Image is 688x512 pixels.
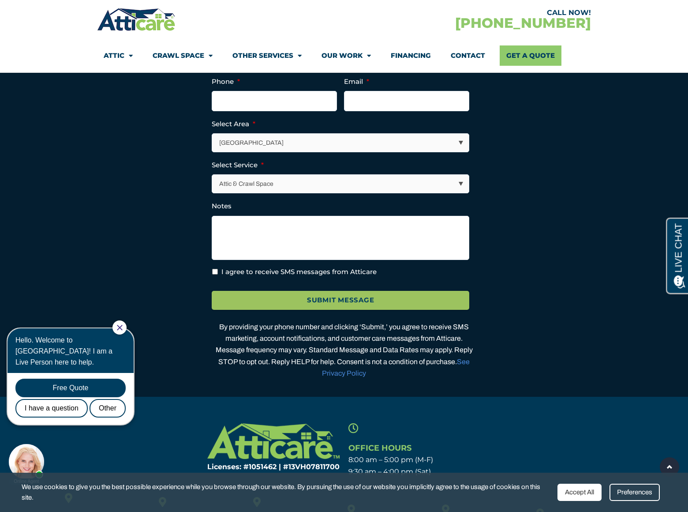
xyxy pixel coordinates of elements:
a: Attic [104,45,133,66]
a: Crawl Space [153,45,213,66]
div: Accept All [557,484,602,501]
p: 8:00 am – 5:00 pm (M-F) 9:30 am – 4:00 pm (Sat) [348,454,507,478]
input: Submit Message [212,291,469,310]
iframe: Chat Invitation [4,320,146,486]
a: Our Work [322,45,371,66]
span: Office Hours [348,443,411,453]
label: Email [344,77,369,86]
div: Preferences [609,484,660,501]
label: Select Service [212,161,264,169]
label: Phone [212,77,240,86]
span: We use cookies to give you the best possible experience while you browse through our website. By ... [22,482,551,503]
label: Select Area [212,120,255,128]
nav: Menu [104,45,584,66]
label: I agree to receive SMS messages from Atticare [221,267,377,277]
label: Notes [212,202,232,211]
div: CALL NOW! [344,9,591,16]
div: By providing your phone number and clicking ‘Submit,’ you agree to receive SMS marketing, account... [212,321,476,379]
h6: Licenses: #1051462 | #13VH078117​00 [182,463,340,471]
a: Get A Quote [500,45,561,66]
a: Other Services [232,45,302,66]
span: Opens a chat window [22,7,71,18]
a: See Privacy Policy [322,358,470,377]
a: Financing [391,45,431,66]
a: Contact [451,45,485,66]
